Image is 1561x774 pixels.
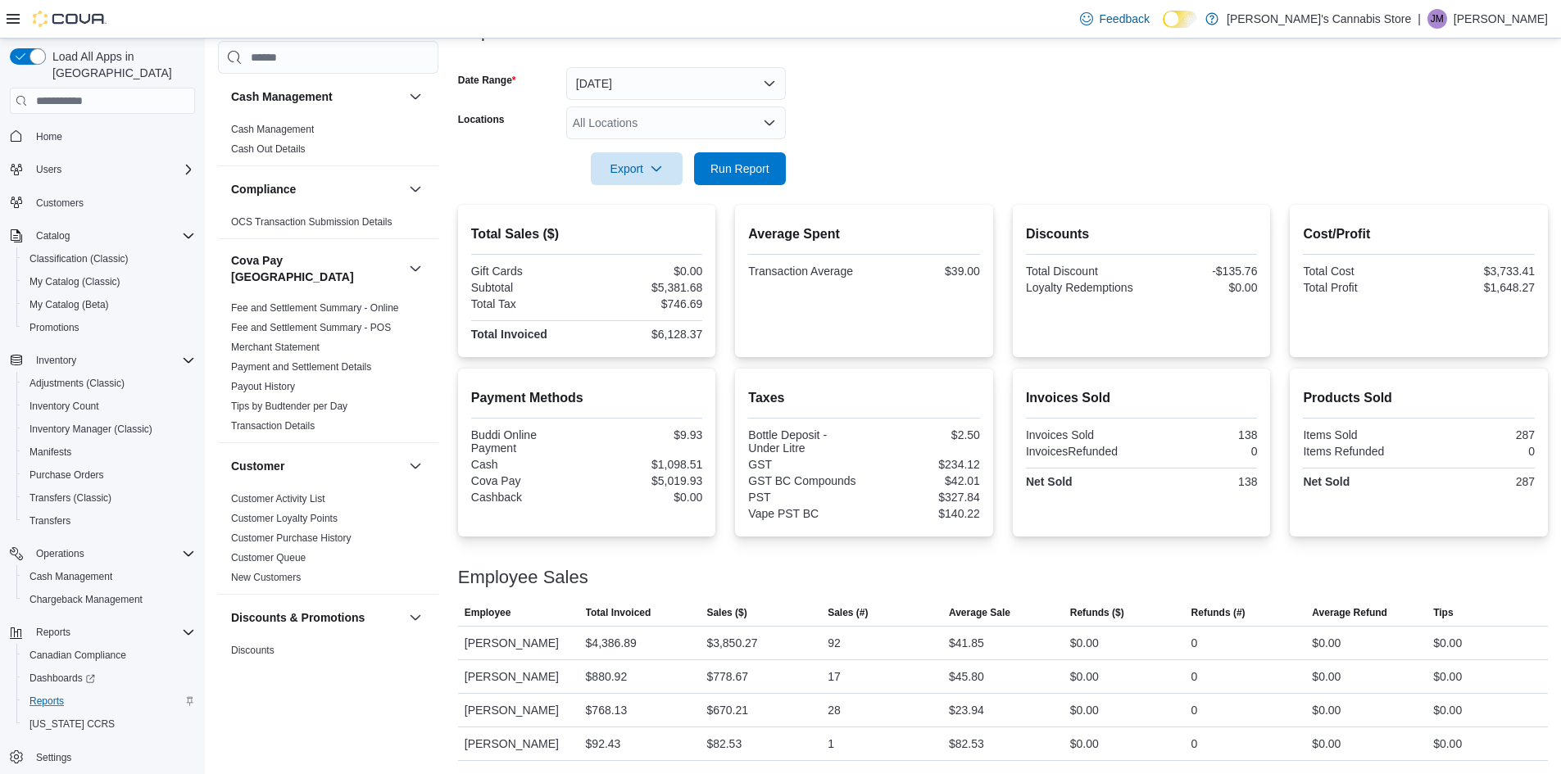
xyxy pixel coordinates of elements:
[406,608,425,627] button: Discounts & Promotions
[1303,224,1535,244] h2: Cost/Profit
[590,491,702,504] div: $0.00
[23,714,195,734] span: Washington CCRS
[36,197,84,210] span: Customers
[29,160,195,179] span: Users
[1070,667,1099,686] div: $0.00
[23,295,195,315] span: My Catalog (Beta)
[29,747,195,767] span: Settings
[231,532,352,544] a: Customer Purchase History
[1191,606,1246,619] span: Refunds (#)
[29,593,143,606] span: Chargeback Management
[36,626,70,639] span: Reports
[29,298,109,311] span: My Catalog (Beta)
[763,116,776,129] button: Open list of options
[1433,667,1462,686] div: $0.00
[1433,633,1462,653] div: $0.00
[471,458,583,471] div: Cash
[231,400,347,413] span: Tips by Budtender per Day
[29,193,90,213] a: Customers
[231,181,402,197] button: Compliance
[471,388,703,408] h2: Payment Methods
[23,442,195,462] span: Manifests
[1454,9,1548,29] p: [PERSON_NAME]
[23,668,102,688] a: Dashboards
[23,691,195,711] span: Reports
[1418,9,1421,29] p: |
[16,395,202,418] button: Inventory Count
[406,456,425,476] button: Customer
[868,458,980,471] div: $234.12
[828,700,841,720] div: 28
[23,419,159,439] a: Inventory Manager (Classic)
[16,487,202,509] button: Transfers (Classic)
[231,322,391,333] a: Fee and Settlement Summary - POS
[3,158,202,181] button: Users
[1145,265,1257,278] div: -$135.76
[1423,445,1535,458] div: 0
[23,488,118,508] a: Transfers (Classic)
[828,606,868,619] span: Sales (#)
[471,428,583,455] div: Buddi Online Payment
[1427,9,1447,29] div: Jenny McKenna
[231,458,284,474] h3: Customer
[1303,475,1350,488] strong: Net Sold
[3,542,202,565] button: Operations
[1026,265,1138,278] div: Total Discount
[591,152,683,185] button: Export
[710,161,769,177] span: Run Report
[471,265,583,278] div: Gift Cards
[748,224,980,244] h2: Average Spent
[36,547,84,560] span: Operations
[586,633,637,653] div: $4,386.89
[231,301,399,315] span: Fee and Settlement Summary - Online
[1026,445,1138,458] div: InvoicesRefunded
[1312,606,1387,619] span: Average Refund
[36,163,61,176] span: Users
[23,691,70,711] a: Reports
[471,297,583,310] div: Total Tax
[29,192,195,213] span: Customers
[586,700,628,720] div: $768.13
[231,493,325,505] a: Customer Activity List
[694,152,786,185] button: Run Report
[1303,445,1415,458] div: Items Refunded
[29,570,112,583] span: Cash Management
[231,645,275,656] a: Discounts
[29,649,126,662] span: Canadian Compliance
[590,458,702,471] div: $1,098.51
[36,751,71,764] span: Settings
[16,565,202,588] button: Cash Management
[590,297,702,310] div: $746.69
[1303,281,1415,294] div: Total Profit
[231,361,371,373] a: Payment and Settlement Details
[23,567,195,586] span: Cash Management
[16,644,202,667] button: Canadian Compliance
[1191,700,1198,720] div: 0
[16,667,202,690] a: Dashboards
[1191,633,1198,653] div: 0
[231,609,402,626] button: Discounts & Promotions
[23,295,116,315] a: My Catalog (Beta)
[231,532,352,545] span: Customer Purchase History
[231,644,275,657] span: Discounts
[1423,265,1535,278] div: $3,733.41
[1026,388,1258,408] h2: Invoices Sold
[218,212,438,238] div: Compliance
[29,514,70,527] span: Transfers
[29,544,91,564] button: Operations
[1312,734,1341,754] div: $0.00
[23,373,195,393] span: Adjustments (Classic)
[1312,700,1341,720] div: $0.00
[1163,11,1197,28] input: Dark Mode
[1163,28,1164,29] span: Dark Mode
[3,745,202,769] button: Settings
[586,667,628,686] div: $880.92
[16,588,202,611] button: Chargeback Management
[231,342,320,353] a: Merchant Statement
[29,717,115,731] span: [US_STATE] CCRS
[748,491,860,504] div: PST
[23,419,195,439] span: Inventory Manager (Classic)
[471,328,547,341] strong: Total Invoiced
[1191,734,1198,754] div: 0
[218,298,438,442] div: Cova Pay [GEOGRAPHIC_DATA]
